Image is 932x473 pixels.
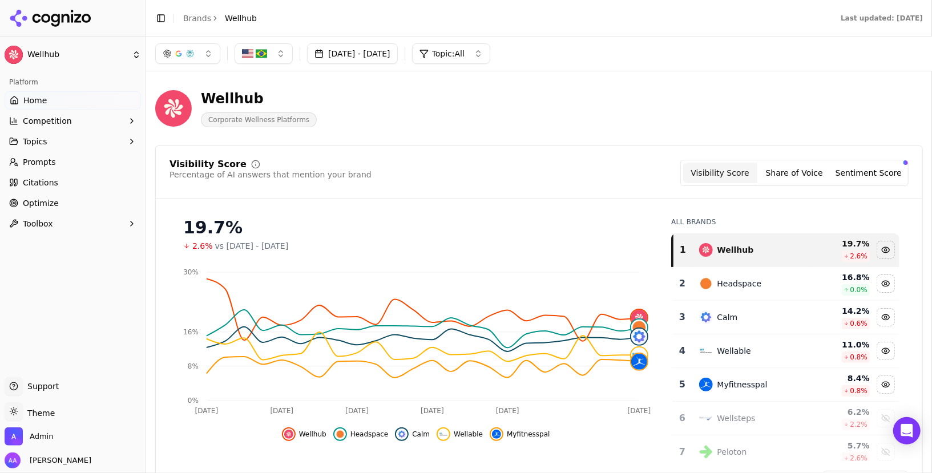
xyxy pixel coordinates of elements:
div: 14.2 % [812,305,870,317]
tr: 2headspaceHeadspace16.8%0.0%Hide headspace data [672,267,899,301]
div: 5 [677,378,687,391]
span: Headspace [350,430,389,439]
button: Show peloton data [877,443,895,461]
span: Myfitnesspal [507,430,550,439]
span: Calm [412,430,430,439]
img: headspace [336,430,345,439]
span: [PERSON_NAME] [25,455,91,466]
tspan: 0% [188,397,199,405]
div: Wellhub [717,244,754,256]
img: calm [631,329,647,345]
span: Optimize [23,197,59,209]
img: Admin [5,427,23,446]
span: Toolbox [23,218,53,229]
tspan: [DATE] [421,407,444,415]
button: Toolbox [5,215,141,233]
button: Open organization switcher [5,427,53,446]
div: All Brands [671,217,899,227]
img: peloton [699,445,713,459]
div: 5.7 % [812,440,870,451]
a: Citations [5,173,141,192]
span: Support [23,381,59,392]
tspan: [DATE] [345,407,369,415]
div: 2 [677,277,687,290]
span: Topic: All [432,48,465,59]
div: 16.8 % [812,272,870,283]
span: Topics [23,136,47,147]
button: Topics [5,132,141,151]
span: 2.2 % [850,420,868,429]
span: Wellable [454,430,483,439]
tspan: 8% [188,362,199,370]
button: Hide wellable data [437,427,483,441]
div: 19.7 % [812,238,870,249]
div: Open Intercom Messenger [893,417,921,444]
button: Hide headspace data [333,427,389,441]
tr: 5myfitnesspalMyfitnesspal8.4%0.8%Hide myfitnesspal data [672,368,899,402]
img: myfitnesspal [699,378,713,391]
button: Visibility Score [683,163,757,183]
img: US [242,48,253,59]
button: Show wellsteps data [877,409,895,427]
span: 0.6 % [850,319,868,328]
img: Wellhub [5,46,23,64]
button: [DATE] - [DATE] [307,43,398,64]
span: Prompts [23,156,56,168]
tr: 3calmCalm14.2%0.6%Hide calm data [672,301,899,334]
img: wellhub [699,243,713,257]
a: Home [5,91,141,110]
div: 6 [677,411,687,425]
div: 11.0 % [812,339,870,350]
button: Hide wellhub data [282,427,326,441]
img: myfitnesspal [492,430,501,439]
div: 3 [677,310,687,324]
button: Competition [5,112,141,130]
span: 2.6% [192,240,213,252]
img: BR [256,48,267,59]
button: Hide headspace data [877,274,895,293]
a: Brands [183,14,211,23]
button: Hide wellable data [877,342,895,360]
img: headspace [699,277,713,290]
div: Wellable [717,345,751,357]
a: Prompts [5,153,141,171]
div: 6.2 % [812,406,870,418]
div: Visibility Score [170,160,247,169]
div: 7 [677,445,687,459]
img: wellsteps [699,411,713,425]
span: Competition [23,115,72,127]
img: calm [699,310,713,324]
tspan: [DATE] [628,407,651,415]
span: Admin [30,431,53,442]
img: wellable [699,344,713,358]
img: wellable [631,347,647,363]
button: Open user button [5,452,91,468]
span: 0.0 % [850,285,868,294]
tr: 1wellhubWellhub19.7%2.6%Hide wellhub data [672,233,899,267]
div: Platform [5,73,141,91]
tspan: 16% [183,328,199,336]
span: 0.8 % [850,386,868,395]
span: Wellhub [225,13,257,24]
div: Headspace [717,278,762,289]
tspan: [DATE] [496,407,519,415]
img: calm [397,430,406,439]
div: 19.7% [183,217,648,238]
div: Calm [717,312,738,323]
img: Wellhub [155,90,192,127]
span: Home [23,95,47,106]
span: 2.6 % [850,454,868,463]
div: 4 [677,344,687,358]
span: Wellhub [299,430,326,439]
button: Sentiment Score [832,163,906,183]
a: Optimize [5,194,141,212]
nav: breadcrumb [183,13,257,24]
img: headspace [631,320,647,335]
button: Hide myfitnesspal data [490,427,550,441]
img: Alp Aysan [5,452,21,468]
span: 2.6 % [850,252,868,261]
span: vs [DATE] - [DATE] [215,240,289,252]
span: Citations [23,177,58,188]
tspan: [DATE] [271,407,294,415]
img: wellhub [631,310,647,326]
